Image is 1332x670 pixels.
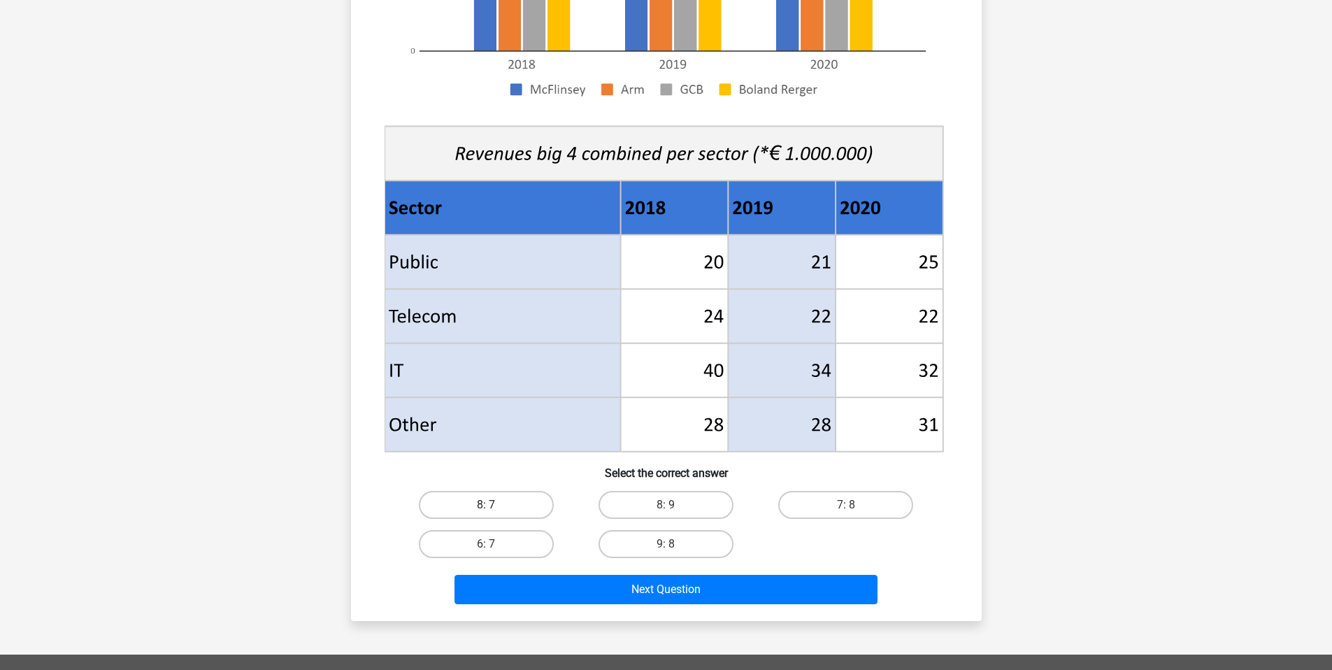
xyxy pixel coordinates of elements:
[778,491,913,519] label: 7: 8
[454,575,878,604] button: Next Question
[419,530,554,558] label: 6: 7
[599,491,733,519] label: 8: 9
[599,530,733,558] label: 9: 8
[373,455,959,480] h6: Select the correct answer
[419,491,554,519] label: 8: 7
